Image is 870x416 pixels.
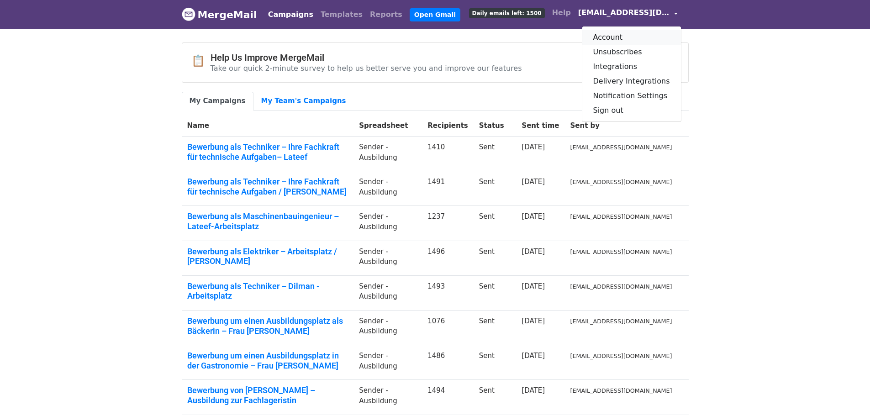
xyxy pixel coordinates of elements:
a: Bewerbung als Elektriker – Arbeitsplatz / [PERSON_NAME] [187,247,348,266]
a: Bewerbung als Techniker – Ihre Fachkraft für technische Aufgaben– Lateef [187,142,348,162]
a: Templates [317,5,366,24]
td: Sender -Ausbildung [353,380,422,415]
iframe: Chat Widget [824,372,870,416]
div: Chat-Widget [824,372,870,416]
th: Status [474,115,517,137]
div: [EMAIL_ADDRESS][DOMAIN_NAME] [582,26,681,122]
th: Sent time [516,115,564,137]
a: [DATE] [522,352,545,360]
small: [EMAIL_ADDRESS][DOMAIN_NAME] [570,213,672,220]
a: Bewerbung um einen Ausbildungsplatz in der Gastronomie – Frau [PERSON_NAME] [187,351,348,370]
span: Daily emails left: 1500 [469,8,545,18]
a: Bewerbung von [PERSON_NAME] – Ausbildung zur Fachlageristin [187,385,348,405]
a: Account [582,30,681,45]
td: 1237 [422,206,474,241]
td: Sender -Ausbildung [353,310,422,345]
td: Sender -Ausbildung [353,275,422,310]
a: [DATE] [522,317,545,325]
td: Sent [474,275,517,310]
td: 1076 [422,310,474,345]
th: Spreadsheet [353,115,422,137]
span: [EMAIL_ADDRESS][DOMAIN_NAME] [578,7,670,18]
td: 1410 [422,137,474,171]
a: Notification Settings [582,89,681,103]
a: Open Gmail [410,8,460,21]
td: Sent [474,310,517,345]
a: [DATE] [522,282,545,290]
td: Sender -Ausbildung [353,345,422,380]
small: [EMAIL_ADDRESS][DOMAIN_NAME] [570,353,672,359]
a: Bewerbung als Techniker – Dilman -Arbeitsplatz [187,281,348,301]
a: Integrations [582,59,681,74]
small: [EMAIL_ADDRESS][DOMAIN_NAME] [570,387,672,394]
a: [DATE] [522,386,545,395]
td: Sent [474,171,517,206]
a: Reports [366,5,406,24]
a: Help [548,4,575,22]
a: [EMAIL_ADDRESS][DOMAIN_NAME] [575,4,681,25]
p: Take our quick 2-minute survey to help us better serve you and improve our features [211,63,522,73]
td: Sent [474,380,517,415]
a: Unsubscribes [582,45,681,59]
td: Sent [474,345,517,380]
a: [DATE] [522,143,545,151]
th: Name [182,115,354,137]
td: 1493 [422,275,474,310]
th: Recipients [422,115,474,137]
h4: Help Us Improve MergeMail [211,52,522,63]
img: MergeMail logo [182,7,195,21]
a: MergeMail [182,5,257,24]
a: Delivery Integrations [582,74,681,89]
a: Sign out [582,103,681,118]
a: My Campaigns [182,92,253,111]
small: [EMAIL_ADDRESS][DOMAIN_NAME] [570,283,672,290]
a: My Team's Campaigns [253,92,354,111]
td: Sender -Ausbildung [353,171,422,206]
small: [EMAIL_ADDRESS][DOMAIN_NAME] [570,248,672,255]
a: Daily emails left: 1500 [465,4,548,22]
a: Bewerbung um einen Ausbildungsplatz als Bäckerin – Frau [PERSON_NAME] [187,316,348,336]
td: Sender -Ausbildung [353,241,422,275]
td: Sent [474,206,517,241]
a: Campaigns [264,5,317,24]
td: 1496 [422,241,474,275]
td: 1486 [422,345,474,380]
a: [DATE] [522,212,545,221]
td: 1494 [422,380,474,415]
td: Sender -Ausbildung [353,137,422,171]
td: Sent [474,241,517,275]
a: Bewerbung als Techniker – Ihre Fachkraft für technische Aufgaben / [PERSON_NAME] [187,177,348,196]
th: Sent by [565,115,678,137]
small: [EMAIL_ADDRESS][DOMAIN_NAME] [570,318,672,325]
small: [EMAIL_ADDRESS][DOMAIN_NAME] [570,179,672,185]
td: Sent [474,137,517,171]
a: [DATE] [522,178,545,186]
span: 📋 [191,54,211,68]
td: Sender -Ausbildung [353,206,422,241]
td: 1491 [422,171,474,206]
small: [EMAIL_ADDRESS][DOMAIN_NAME] [570,144,672,151]
a: Bewerbung als Maschinenbauingenieur – Lateef-Arbeitsplatz [187,211,348,231]
a: [DATE] [522,247,545,256]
